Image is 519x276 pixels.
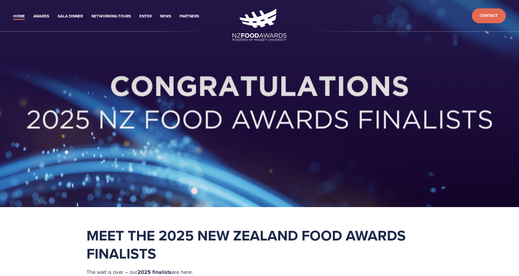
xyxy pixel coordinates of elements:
strong: Meet the 2025 New Zealand Food Awards Finalists [86,225,409,264]
a: Networking-Tours [91,13,131,20]
a: Gala Dinner [58,13,83,20]
a: News [160,13,171,20]
a: Partners [180,13,199,20]
a: Enter [139,13,152,20]
a: Home [13,13,25,20]
a: Contact [472,8,506,23]
strong: 2025 finalists [138,268,172,276]
a: Awards [33,13,49,20]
